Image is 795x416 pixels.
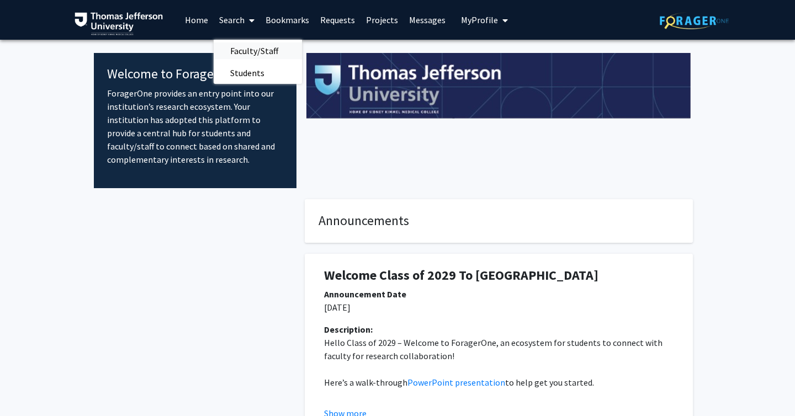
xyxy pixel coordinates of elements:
[361,1,404,39] a: Projects
[324,268,674,284] h1: Welcome Class of 2029 To [GEOGRAPHIC_DATA]
[179,1,214,39] a: Home
[214,1,260,39] a: Search
[461,14,498,25] span: My Profile
[214,62,281,84] span: Students
[214,40,295,62] span: Faculty/Staff
[260,1,315,39] a: Bookmarks
[404,1,451,39] a: Messages
[315,1,361,39] a: Requests
[324,336,674,362] p: Hello Class of 2029 – Welcome to ForagerOne, an ecosystem for students to connect with faculty fo...
[319,213,679,229] h4: Announcements
[324,323,674,336] div: Description:
[324,287,674,301] div: Announcement Date
[75,12,163,35] img: Thomas Jefferson University Logo
[107,87,283,166] p: ForagerOne provides an entry point into our institution’s research ecosystem. Your institution ha...
[214,42,302,59] a: Faculty/Staff
[748,366,787,408] iframe: Chat
[407,377,505,388] a: PowerPoint presentation
[214,65,302,81] a: Students
[306,53,691,119] img: Cover Image
[107,66,283,82] h4: Welcome to ForagerOne
[324,301,674,314] p: [DATE]
[324,376,674,389] p: Here’s a walk-through to help get you started.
